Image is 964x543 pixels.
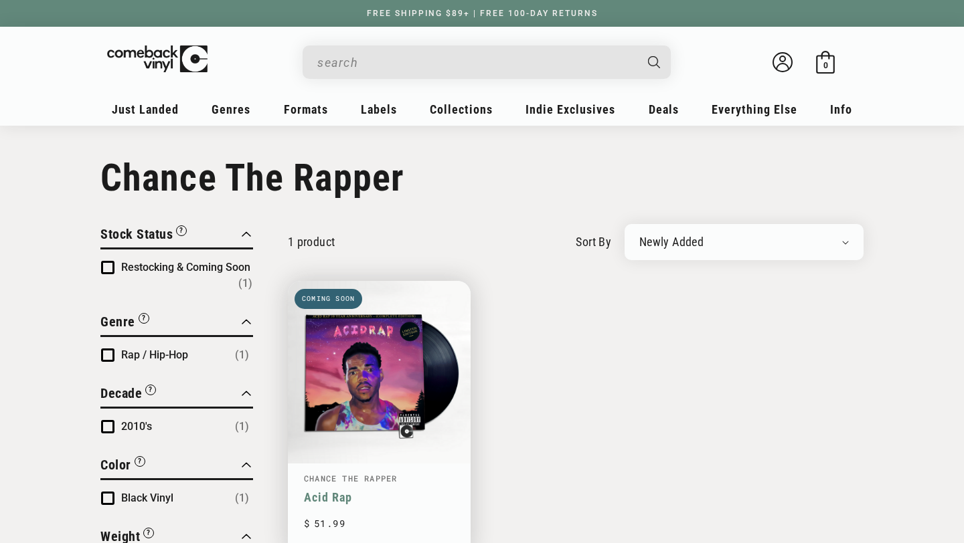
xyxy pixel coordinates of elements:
span: Indie Exclusives [526,102,615,116]
span: Info [830,102,852,116]
label: sort by [576,233,611,251]
p: 1 product [288,235,335,249]
span: Collections [430,102,493,116]
span: Labels [361,102,397,116]
span: Black Vinyl [121,492,173,504]
span: Just Landed [112,102,179,116]
span: Deals [649,102,679,116]
span: Number of products: (1) [235,490,249,506]
button: Filter by Stock Status [100,224,187,247]
span: Genres [212,102,250,116]
button: Filter by Decade [100,383,156,407]
span: Genre [100,314,135,330]
button: Search [637,45,673,79]
span: Color [100,457,131,473]
span: 2010's [121,420,152,433]
span: Decade [100,385,142,401]
span: Restocking & Coming Soon [121,261,250,274]
span: Number of products: (1) [235,419,249,435]
span: Everything Else [712,102,797,116]
a: FREE SHIPPING $89+ | FREE 100-DAY RETURNS [353,9,611,18]
input: When autocomplete results are available use up and down arrows to review and enter to select [317,49,635,76]
h1: Chance The Rapper [100,156,864,200]
span: Rap / Hip-Hop [121,348,188,361]
span: Formats [284,102,328,116]
span: Number of products: (1) [238,276,252,292]
span: 0 [823,60,828,70]
div: Search [303,45,671,79]
a: Chance The Rapper [304,473,397,483]
span: Stock Status [100,226,173,242]
button: Filter by Color [100,455,145,478]
span: Number of products: (1) [235,347,249,363]
button: Filter by Genre [100,312,149,335]
a: Acid Rap [304,490,455,504]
